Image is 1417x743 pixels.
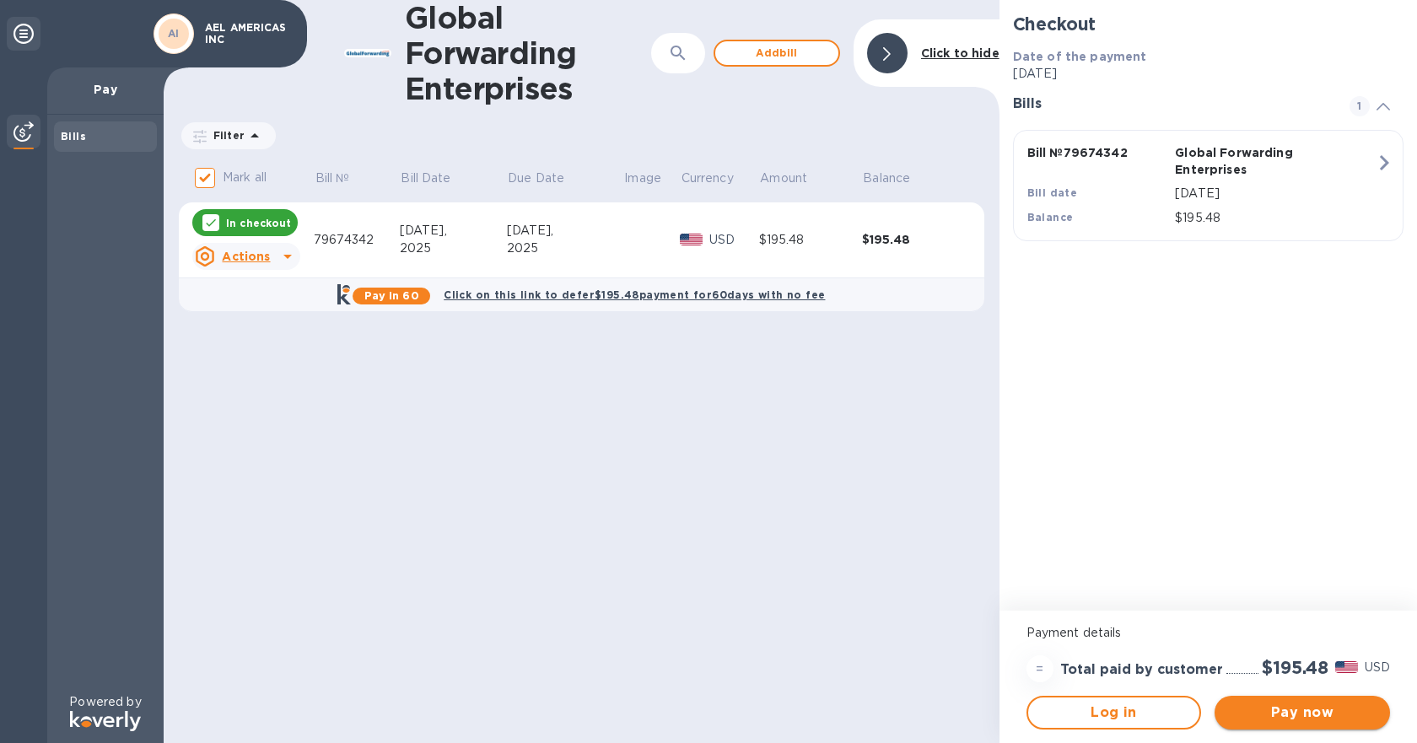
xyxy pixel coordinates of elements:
p: [DATE] [1013,65,1404,83]
span: Log in [1042,703,1187,723]
p: Bill Date [401,170,450,187]
p: Pay [61,81,150,98]
p: Amount [760,170,807,187]
p: Payment details [1026,624,1390,642]
img: USD [1335,661,1358,673]
p: Due Date [508,170,564,187]
span: Balance [863,170,932,187]
h2: Checkout [1013,13,1404,35]
span: Bill № [315,170,372,187]
div: $195.48 [759,231,862,249]
button: Addbill [714,40,840,67]
b: Bills [61,130,86,143]
p: Bill № 79674342 [1027,144,1169,161]
p: $195.48 [1175,209,1376,227]
button: Log in [1026,696,1202,730]
button: Pay now [1215,696,1390,730]
p: [DATE] [1175,185,1376,202]
h3: Total paid by customer [1060,662,1223,678]
div: [DATE], [400,222,507,240]
b: Bill date [1027,186,1078,199]
p: Balance [863,170,910,187]
p: In checkout [226,216,291,230]
b: Click to hide [921,46,999,60]
b: Click on this link to defer $195.48 payment for 60 days with no fee [444,288,825,301]
b: AI [168,27,180,40]
div: 79674342 [314,231,400,249]
span: Add bill [729,43,825,63]
p: Global Forwarding Enterprises [1175,144,1317,178]
h3: Bills [1013,96,1329,112]
img: USD [680,234,703,245]
p: USD [1365,659,1390,676]
p: AEL AMERICAS INC [205,22,289,46]
u: Actions [222,250,270,263]
p: USD [709,231,759,249]
p: Filter [207,128,245,143]
b: Balance [1027,211,1074,223]
span: Bill Date [401,170,472,187]
span: Due Date [508,170,586,187]
p: Powered by [69,693,141,711]
b: Pay in 60 [364,289,419,302]
div: 2025 [400,240,507,257]
img: Logo [70,711,141,731]
span: Amount [760,170,829,187]
button: Bill №79674342Global Forwarding EnterprisesBill date[DATE]Balance$195.48 [1013,130,1404,241]
div: = [1026,655,1053,682]
div: $195.48 [862,231,965,248]
b: Date of the payment [1013,50,1147,63]
span: 1 [1350,96,1370,116]
p: Currency [682,170,734,187]
h2: $195.48 [1262,657,1328,678]
p: Bill № [315,170,350,187]
p: Image [624,170,661,187]
span: Pay now [1228,703,1377,723]
div: [DATE], [507,222,623,240]
p: Mark all [223,169,267,186]
div: 2025 [507,240,623,257]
